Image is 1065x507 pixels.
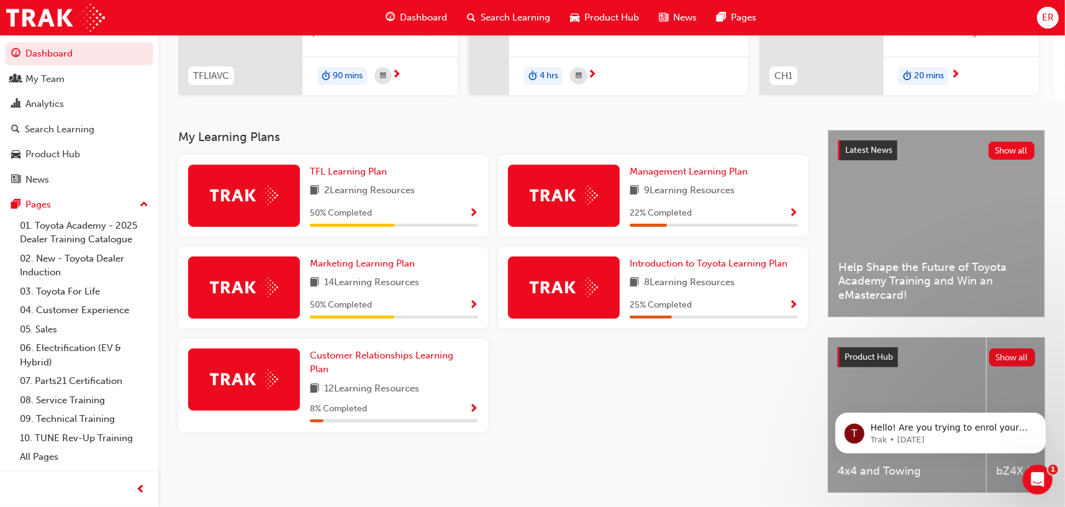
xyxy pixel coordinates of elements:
img: Trak [210,278,278,297]
button: Show Progress [789,298,798,313]
a: Search Learning [5,118,153,141]
a: 08. Service Training [15,391,153,410]
img: Trak [530,278,598,297]
span: news-icon [11,175,20,186]
span: book-icon [630,183,639,199]
span: 90 mins [333,69,363,83]
span: guage-icon [11,48,20,60]
span: Show Progress [789,300,798,311]
span: 12 Learning Resources [324,381,419,397]
div: My Team [25,72,65,86]
span: prev-icon [137,482,146,498]
span: Show Progress [469,300,478,311]
span: Pages [731,11,756,25]
span: Marketing Learning Plan [310,258,415,269]
a: Latest NewsShow allHelp Shape the Future of Toyota Academy Training and Win an eMastercard! [828,130,1045,317]
span: 20 mins [914,69,944,83]
iframe: Intercom live chat [1023,465,1053,495]
span: Management Learning Plan [630,166,748,177]
span: 8 Learning Resources [644,275,735,291]
a: Latest NewsShow all [838,140,1035,160]
h3: My Learning Plans [178,130,808,144]
a: All Pages [15,447,153,467]
span: 25 % Completed [630,298,692,313]
button: DashboardMy TeamAnalyticsSearch LearningProduct HubNews [5,40,153,193]
a: Management Learning Plan [630,165,753,179]
span: book-icon [630,275,639,291]
img: Trak [210,370,278,389]
span: search-icon [467,10,476,25]
a: pages-iconPages [707,5,766,30]
span: 1 [1048,465,1058,475]
a: Marketing Learning Plan [310,257,420,271]
a: 10. TUNE Rev-Up Training [15,429,153,448]
span: car-icon [11,149,20,160]
a: TFL Learning Plan [310,165,392,179]
span: Help Shape the Future of Toyota Academy Training and Win an eMastercard! [838,260,1035,303]
div: Search Learning [25,122,94,137]
span: Introduction to Toyota Learning Plan [630,258,787,269]
iframe: Intercom notifications message [817,386,1065,473]
button: Show all [989,142,1035,160]
button: Pages [5,193,153,216]
span: TFLIAVC [193,69,229,83]
div: Pages [25,198,51,212]
span: Product Hub [845,352,893,362]
span: duration-icon [528,68,537,84]
button: Show Progress [789,206,798,221]
span: search-icon [11,124,20,135]
button: ER [1037,7,1059,29]
span: up-icon [140,197,148,213]
a: 04. Customer Experience [15,301,153,320]
span: 2 Learning Resources [324,183,415,199]
span: duration-icon [322,68,330,84]
a: search-iconSearch Learning [457,5,560,30]
span: Hello! Are you trying to enrol your staff in a face to face training session? Check out the video... [54,36,211,96]
a: car-iconProduct Hub [560,5,649,30]
span: Show Progress [469,404,478,415]
span: Product Hub [584,11,639,25]
a: Dashboard [5,42,153,65]
a: Product Hub [5,143,153,166]
span: Latest News [845,145,892,155]
img: Trak [6,4,105,32]
span: book-icon [310,381,319,397]
span: guage-icon [386,10,395,25]
span: News [673,11,697,25]
span: pages-icon [717,10,726,25]
span: Dashboard [400,11,447,25]
span: news-icon [659,10,668,25]
a: 03. Toyota For Life [15,282,153,301]
img: Trak [530,186,598,205]
span: next-icon [587,70,597,81]
a: 02. New - Toyota Dealer Induction [15,249,153,282]
a: news-iconNews [649,5,707,30]
span: pages-icon [11,199,20,211]
a: 07. Parts21 Certification [15,372,153,391]
div: Product Hub [25,147,80,162]
span: TFL Learning Plan [310,166,387,177]
span: chart-icon [11,99,20,110]
button: Show Progress [469,206,478,221]
span: Customer Relationships Learning Plan [310,350,453,375]
span: 50 % Completed [310,206,372,221]
a: My Team [5,68,153,91]
span: Show Progress [789,208,798,219]
span: calendar-icon [576,68,582,84]
a: Introduction to Toyota Learning Plan [630,257,792,271]
span: duration-icon [903,68,912,84]
span: next-icon [392,70,401,81]
span: calendar-icon [380,68,386,84]
span: car-icon [570,10,579,25]
a: 05. Sales [15,320,153,339]
a: News [5,168,153,191]
a: 09. Technical Training [15,409,153,429]
a: 01. Toyota Academy - 2025 Dealer Training Catalogue [15,216,153,249]
span: 22 % Completed [630,206,692,221]
a: Product HubShow all [838,347,1035,367]
span: book-icon [310,183,319,199]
